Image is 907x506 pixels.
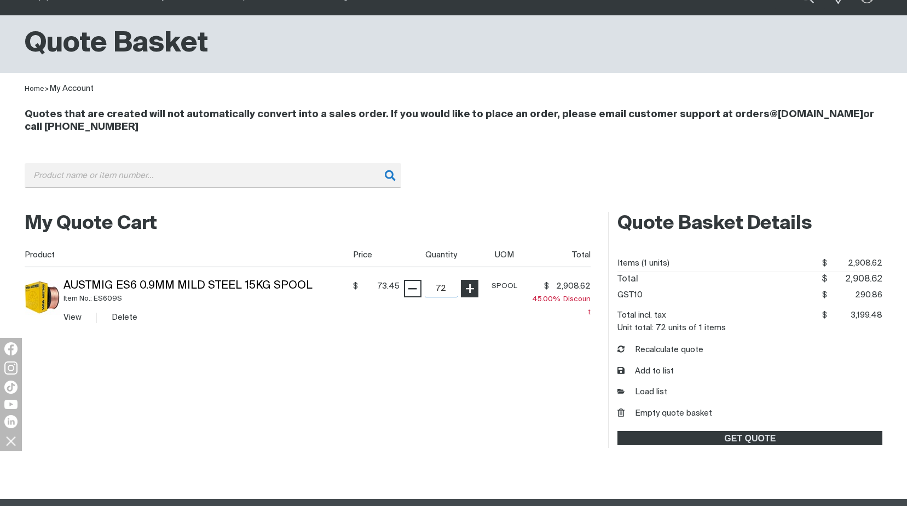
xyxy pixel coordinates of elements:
[617,431,882,445] a: GET QUOTE
[617,287,643,303] dt: GST10
[619,431,881,445] span: GET QUOTE
[483,280,527,292] div: SPOOL
[25,163,401,188] input: Product name or item number...
[617,407,712,420] button: Empty quote basket
[63,280,313,291] a: Austmig ES6 0.9mm Mild Steel 15KG Spool
[4,342,18,355] img: Facebook
[63,313,82,321] a: View Austmig ES6 0.9mm Mild Steel 15KG Spool
[617,344,703,357] button: Recalculate quote
[617,307,666,324] dt: Total incl. tax
[49,84,94,93] a: My Account
[2,432,20,450] img: hide socials
[552,281,591,292] span: 2,908.62
[361,281,400,292] span: 73.45
[4,415,18,428] img: LinkedIn
[349,243,400,267] th: Price
[478,243,527,267] th: UOM
[827,287,883,303] span: 290.86
[822,275,827,284] span: $
[25,85,44,93] a: Home
[532,296,563,303] span: 45.00%
[827,255,883,272] span: 2,908.62
[822,291,827,299] span: $
[770,110,863,119] a: @[DOMAIN_NAME]
[353,281,358,292] span: $
[25,212,591,236] h2: My Quote Cart
[527,243,591,267] th: Total
[617,386,667,399] a: Load list
[617,324,726,332] dt: Unit total: 72 units of 1 items
[25,163,883,204] div: Product or group for quick order
[25,26,208,62] h1: Quote Basket
[827,272,883,287] span: 2,908.62
[4,381,18,394] img: TikTok
[465,279,475,298] span: +
[617,365,674,378] button: Add to list
[25,108,883,134] h4: Quotes that are created will not automatically convert into a sales order. If you would like to p...
[822,259,827,267] span: $
[4,400,18,409] img: YouTube
[44,85,49,93] span: >
[827,307,883,324] span: 3,199.48
[407,279,418,298] span: −
[617,272,638,287] dt: Total
[822,311,827,319] span: $
[617,255,669,272] dt: Items (1 units)
[544,281,549,292] span: $
[532,296,591,316] span: Discount
[617,212,882,236] h2: Quote Basket Details
[112,311,137,324] button: Delete Austmig ES6 0.9mm Mild Steel 15KG Spool
[63,292,349,305] div: Item No.: ES609S
[400,243,478,267] th: Quantity
[4,361,18,375] img: Instagram
[25,280,60,315] img: Austmig ES6 0.9mm Mild Steel 15KG Spool
[25,243,349,267] th: Product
